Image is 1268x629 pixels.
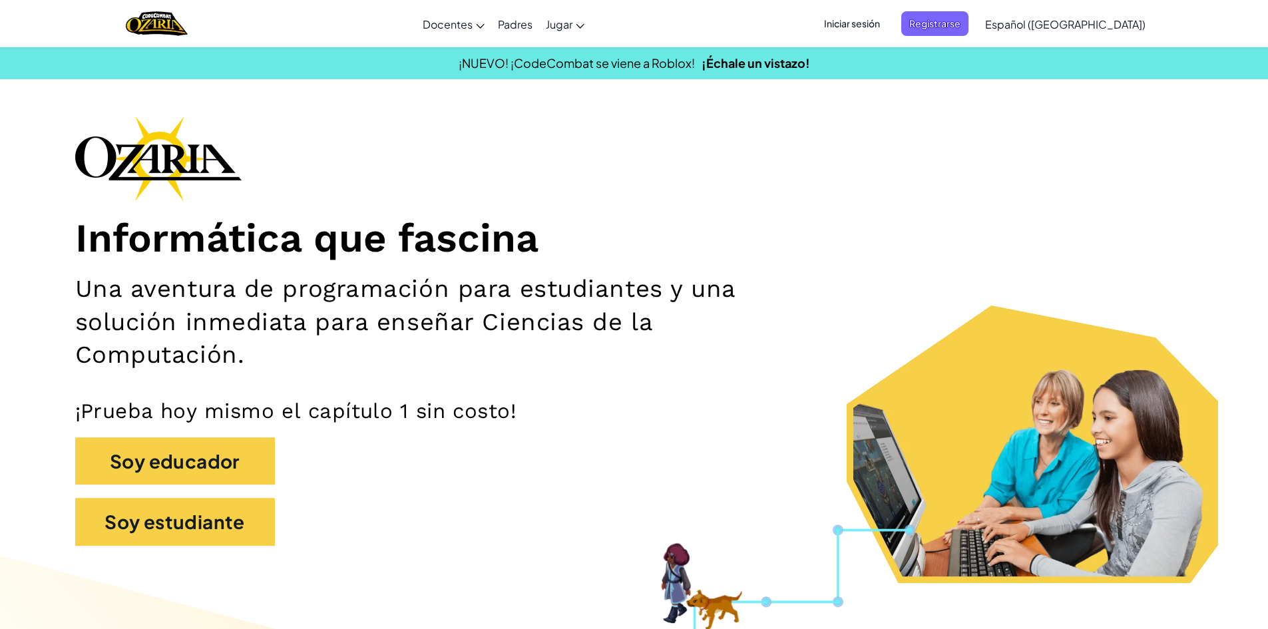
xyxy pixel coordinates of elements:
[75,437,275,485] button: Soy educador
[985,17,1146,31] span: Español ([GEOGRAPHIC_DATA])
[75,498,275,546] button: Soy estudiante
[491,6,539,42] a: Padres
[75,398,1193,424] p: ¡Prueba hoy mismo el capítulo 1 sin costo!
[75,214,1193,263] h1: Informática que fascina
[816,11,888,36] button: Iniciar sesión
[423,17,473,31] span: Docentes
[901,11,968,36] button: Registrarse
[459,55,695,71] span: ¡NUEVO! ¡CodeCombat se viene a Roblox!
[126,10,188,37] a: Ozaria by CodeCombat logo
[416,6,491,42] a: Docentes
[539,6,591,42] a: Jugar
[126,10,188,37] img: Home
[978,6,1152,42] a: Español ([GEOGRAPHIC_DATA])
[702,55,810,71] a: ¡Échale un vistazo!
[75,272,825,371] h2: Una aventura de programación para estudiantes y una solución inmediata para enseñar Ciencias de l...
[546,17,572,31] span: Jugar
[75,116,242,201] img: Ozaria branding logo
